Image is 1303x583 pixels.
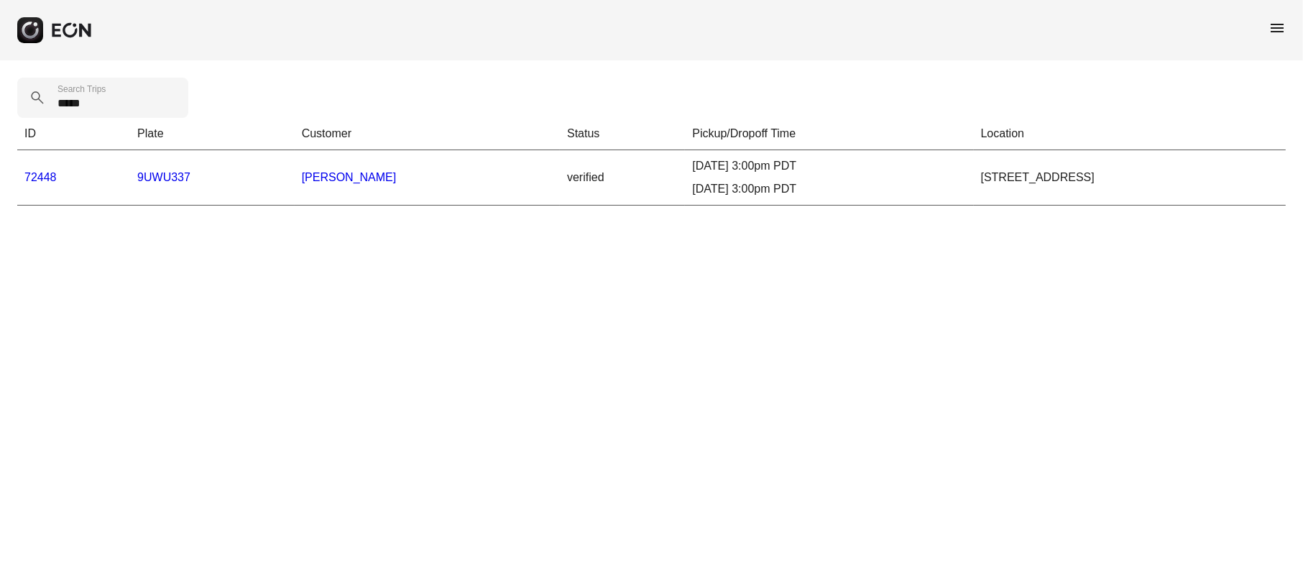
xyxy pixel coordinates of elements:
[692,180,966,198] div: [DATE] 3:00pm PDT
[24,171,57,183] a: 72448
[692,157,966,175] div: [DATE] 3:00pm PDT
[17,118,130,150] th: ID
[1269,19,1286,37] span: menu
[295,118,560,150] th: Customer
[130,118,295,150] th: Plate
[57,83,106,95] label: Search Trips
[137,171,190,183] a: 9UWU337
[974,118,1286,150] th: Location
[560,118,685,150] th: Status
[302,171,397,183] a: [PERSON_NAME]
[685,118,973,150] th: Pickup/Dropoff Time
[560,150,685,206] td: verified
[974,150,1286,206] td: [STREET_ADDRESS]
